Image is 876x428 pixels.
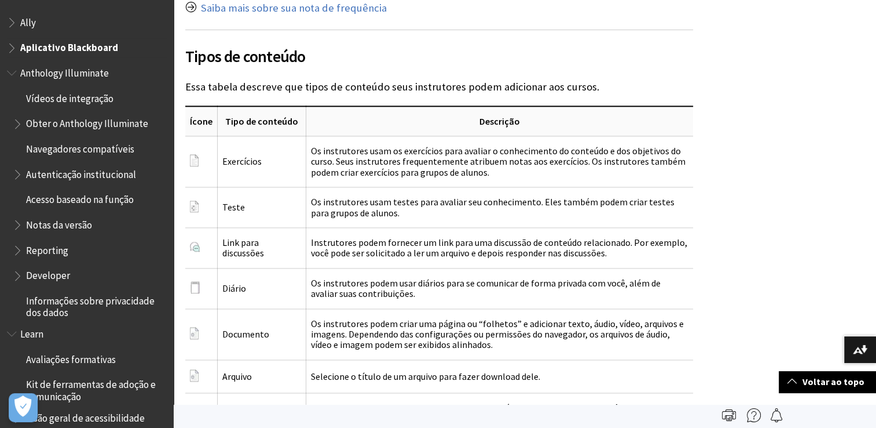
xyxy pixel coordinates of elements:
[747,408,761,422] img: More help
[306,360,693,393] td: Selecione o título de um arquivo para fazer download dele.
[722,408,736,422] img: Print
[7,63,167,318] nav: Book outline for Anthology Illuminate
[7,13,167,32] nav: Book outline for Anthology Ally Help
[218,360,306,393] td: Arquivo
[779,371,876,393] a: Voltar ao topo
[26,215,92,231] span: Notas da versão
[26,350,116,365] span: Avaliações formativas
[306,268,693,309] td: Os instrutores podem usar diários para se comunicar de forma privada com você, além de avaliar su...
[218,187,306,228] td: Teste
[218,309,306,360] td: Documento
[306,187,693,228] td: Os instrutores usam testes para avaliar seu conhecimento. Eles também podem criar testes para gru...
[185,30,693,68] h2: Tipos de conteúdo
[26,241,68,256] span: Reporting
[218,106,306,136] th: Tipo de conteúdo
[218,136,306,187] td: Exercícios
[306,136,693,187] td: Os instrutores usam os exercícios para avaliar o conhecimento do conteúdo e dos objetivos do curs...
[9,393,38,422] button: Abrir preferências
[185,79,693,95] p: Essa tabela descreve que tipos de conteúdo seus instrutores podem adicionar aos cursos.
[218,268,306,309] td: Diário
[26,89,113,104] span: Vídeos de integração
[26,408,145,424] span: Visão geral de acessibilidade
[306,228,693,269] td: Instrutores podem fornecer um link para uma discussão de conteúdo relacionado. Por exemplo, você ...
[7,38,167,58] nav: Book outline for Blackboard App Help
[20,324,43,340] span: Learn
[201,1,387,15] a: Saiba mais sobre sua nota de frequência
[20,63,109,79] span: Anthology Illuminate
[306,309,693,360] td: Os instrutores podem criar uma página ou “folhetos” e adicionar texto, áudio, vídeo, arquivos e i...
[26,114,148,130] span: Obter o Anthology Illuminate
[26,266,70,282] span: Developer
[218,228,306,269] td: Link para discussões
[26,190,134,206] span: Acesso baseado na função
[185,106,218,136] th: Ícone
[26,291,166,318] span: Informações sobre privacidade dos dados
[26,165,136,180] span: Autenticação institucional
[26,375,166,402] span: Kit de ferramentas de adoção e comunicação
[20,13,36,28] span: Ally
[769,408,783,422] img: Follow this page
[20,38,118,54] span: Aplicativo Blackboard
[26,139,134,155] span: Navegadores compatíveis
[306,106,693,136] th: Descrição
